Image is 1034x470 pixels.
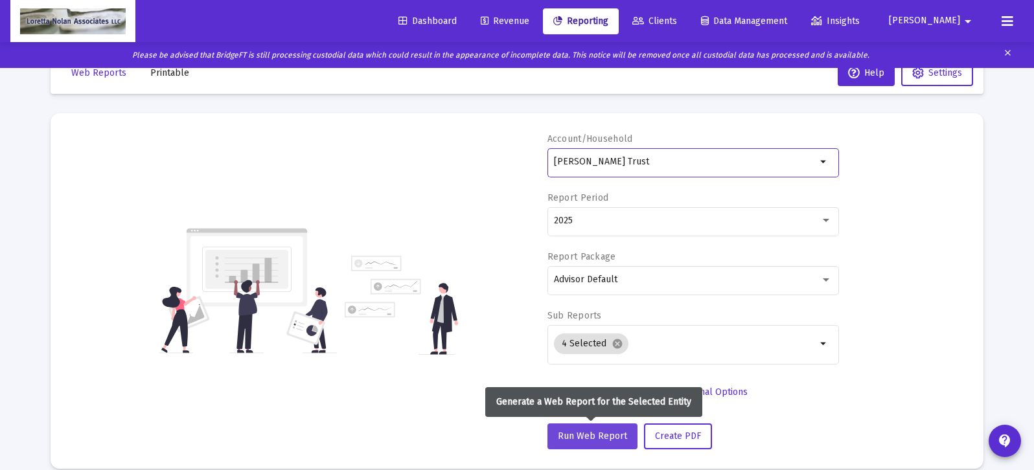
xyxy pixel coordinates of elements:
[61,60,137,86] button: Web Reports
[558,431,627,442] span: Run Web Report
[997,433,1013,449] mat-icon: contact_support
[547,251,616,262] label: Report Package
[838,60,895,86] button: Help
[644,423,712,449] button: Create PDF
[928,67,962,78] span: Settings
[543,8,619,34] a: Reporting
[345,256,458,355] img: reporting-alt
[71,67,126,78] span: Web Reports
[140,60,200,86] button: Printable
[632,16,677,27] span: Clients
[470,8,540,34] a: Revenue
[816,336,832,352] mat-icon: arrow_drop_down
[554,333,628,354] mat-chip: 4 Selected
[960,8,976,34] mat-icon: arrow_drop_down
[553,16,608,27] span: Reporting
[554,215,573,226] span: 2025
[547,192,609,203] label: Report Period
[388,8,467,34] a: Dashboard
[811,16,860,27] span: Insights
[132,50,869,60] i: Please be advised that BridgeFT is still processing custodial data which could result in the appe...
[901,60,973,86] button: Settings
[554,331,816,357] mat-chip-list: Selection
[622,8,687,34] a: Clients
[848,67,884,78] span: Help
[547,310,602,321] label: Sub Reports
[20,8,126,34] img: Dashboard
[801,8,870,34] a: Insights
[554,157,816,167] input: Search or select an account or household
[816,154,832,170] mat-icon: arrow_drop_down
[672,386,748,397] span: Additional Options
[547,133,633,144] label: Account/Household
[554,274,617,285] span: Advisor Default
[159,227,337,355] img: reporting
[1003,45,1013,65] mat-icon: clear
[655,431,701,442] span: Create PDF
[398,16,457,27] span: Dashboard
[547,423,638,449] button: Run Web Report
[873,8,991,34] button: [PERSON_NAME]
[612,338,623,350] mat-icon: cancel
[701,16,787,27] span: Data Management
[691,8,798,34] a: Data Management
[889,16,960,27] span: [PERSON_NAME]
[150,67,189,78] span: Printable
[558,386,648,397] span: Select Custom Period
[481,16,529,27] span: Revenue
